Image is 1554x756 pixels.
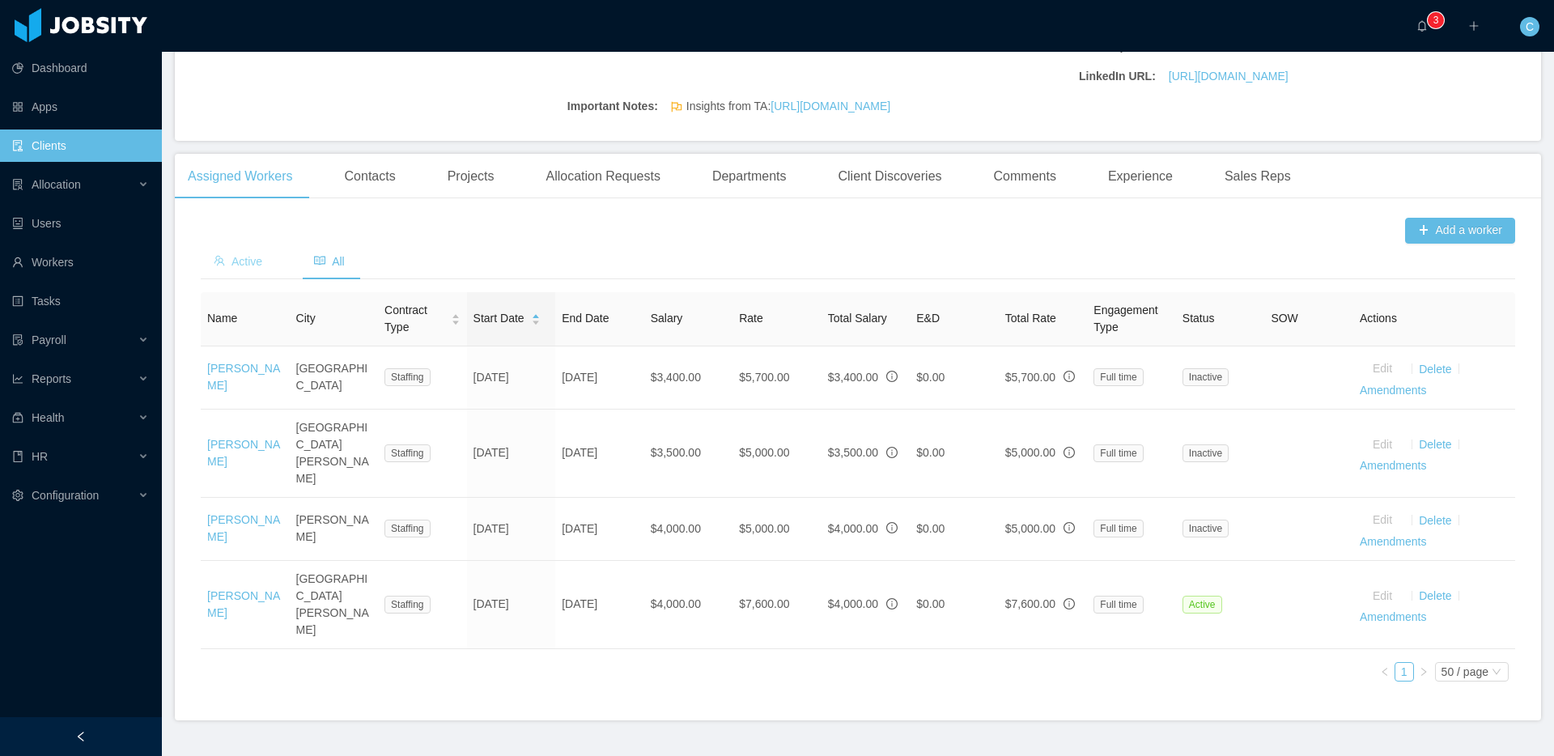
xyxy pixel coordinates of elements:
div: Sort [451,312,461,323]
div: Experience [1095,154,1186,199]
td: [DATE] [555,410,644,498]
span: All [314,255,345,268]
a: icon: userWorkers [12,246,149,278]
td: $4,000.00 [644,498,733,561]
td: [GEOGRAPHIC_DATA][PERSON_NAME] [290,561,379,649]
span: Active [1182,596,1222,614]
span: Active [214,255,262,268]
span: $4,000.00 [828,522,878,535]
a: 1 [1395,663,1413,681]
b: LinkedIn URL: [919,68,1156,85]
span: info-circle [1064,371,1075,382]
span: Inactive [1182,368,1229,386]
td: $4,000.00 [644,561,733,649]
span: Health [32,411,64,424]
a: Delete [1419,438,1451,451]
a: [PERSON_NAME] [207,362,280,392]
a: icon: appstoreApps [12,91,149,123]
span: Full time [1093,596,1143,614]
button: icon: plusAdd a worker [1405,218,1515,244]
i: icon: book [12,451,23,462]
span: Status [1182,312,1215,325]
td: $5,000.00 [732,410,822,498]
span: info-circle [1064,522,1075,533]
span: Insights from TA: [686,98,890,115]
span: $4,000.00 [828,597,878,610]
a: Delete [1419,362,1451,375]
span: flag [671,101,682,118]
td: $3,400.00 [644,346,733,410]
td: [DATE] [467,498,556,561]
p: 3 [1433,12,1439,28]
td: [DATE] [467,346,556,410]
td: [GEOGRAPHIC_DATA][PERSON_NAME] [290,410,379,498]
td: [PERSON_NAME] [290,498,379,561]
div: Allocation Requests [533,154,673,199]
div: Assigned Workers [175,154,306,199]
i: icon: setting [12,490,23,501]
span: info-circle [886,522,898,533]
td: [DATE] [555,346,644,410]
span: $7,600.00 [1005,597,1055,610]
span: Contract Type [384,302,444,336]
i: icon: right [1419,667,1429,677]
span: Staffing [384,444,430,462]
a: [PERSON_NAME] [207,513,280,543]
div: Client Discoveries [825,154,954,199]
span: E&D [916,312,940,325]
i: icon: down [1492,667,1501,678]
span: Total Rate [1005,312,1056,325]
span: Staffing [384,596,430,614]
span: Rate [739,312,763,325]
i: icon: caret-down [531,318,540,323]
i: icon: caret-up [451,312,460,317]
span: City [296,312,316,325]
i: icon: caret-down [451,318,460,323]
a: Delete [1419,513,1451,526]
div: Projects [435,154,507,199]
span: Configuration [32,489,99,502]
i: icon: medicine-box [12,412,23,423]
span: Reports [32,372,71,385]
span: SOW [1271,312,1297,325]
button: Edit [1360,356,1405,382]
td: [GEOGRAPHIC_DATA] [290,346,379,410]
span: $3,400.00 [828,371,878,384]
span: End Date [562,312,609,325]
div: Sort [531,312,541,323]
a: Amendments [1360,459,1426,472]
span: Staffing [384,368,430,386]
td: [DATE] [555,498,644,561]
td: [DATE] [467,410,556,498]
li: Previous Page [1375,662,1395,682]
i: icon: line-chart [12,373,23,384]
span: C [1526,17,1534,36]
a: Amendments [1360,610,1426,623]
i: icon: solution [12,179,23,190]
span: info-circle [886,598,898,609]
span: Actions [1360,312,1397,325]
td: $5,700.00 [732,346,822,410]
span: Full time [1093,520,1143,537]
span: Name [207,312,237,325]
a: icon: pie-chartDashboard [12,52,149,84]
a: icon: robotUsers [12,207,149,240]
td: $5,000.00 [732,498,822,561]
span: info-circle [1064,447,1075,458]
i: icon: plus [1468,20,1480,32]
a: icon: auditClients [12,130,149,162]
span: $0.00 [916,371,945,384]
span: info-circle [1064,598,1075,609]
span: Staffing [384,520,430,537]
span: $5,700.00 [1005,371,1055,384]
span: Salary [651,312,683,325]
i: icon: bell [1416,20,1428,32]
span: Full time [1093,368,1143,386]
i: icon: read [314,255,325,266]
span: Allocation [32,178,81,191]
div: Comments [981,154,1069,199]
b: Important Notes: [422,98,658,115]
button: Edit [1360,431,1405,457]
span: Payroll [32,333,66,346]
td: $3,500.00 [644,410,733,498]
